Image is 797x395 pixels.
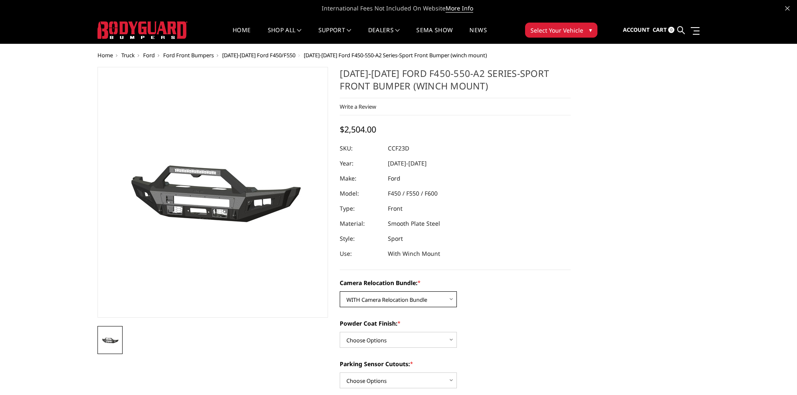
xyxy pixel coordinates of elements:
a: Home [97,51,113,59]
dt: Use: [340,246,382,261]
a: Home [233,27,251,43]
dd: With Winch Mount [388,246,440,261]
h1: [DATE]-[DATE] Ford F450-550-A2 Series-Sport Front Bumper (winch mount) [340,67,571,98]
dt: Make: [340,171,382,186]
span: $2,504.00 [340,124,376,135]
img: 2023-2025 Ford F450-550-A2 Series-Sport Front Bumper (winch mount) [100,336,120,345]
a: Cart 0 [653,19,674,41]
iframe: Chat Widget [755,355,797,395]
dt: Type: [340,201,382,216]
a: More Info [446,4,473,13]
label: Camera Relocation Bundle: [340,278,571,287]
img: BODYGUARD BUMPERS [97,21,187,39]
a: 2023-2025 Ford F450-550-A2 Series-Sport Front Bumper (winch mount) [97,67,328,318]
label: Parking Sensor Cutouts: [340,359,571,368]
dd: CCF23D [388,141,409,156]
span: 0 [668,27,674,33]
dd: F450 / F550 / F600 [388,186,438,201]
a: Dealers [368,27,400,43]
span: [DATE]-[DATE] Ford F450-550-A2 Series-Sport Front Bumper (winch mount) [304,51,487,59]
button: Select Your Vehicle [525,23,597,38]
a: Account [623,19,650,41]
dd: Sport [388,231,403,246]
span: ▾ [589,25,592,34]
a: Ford [143,51,155,59]
dt: SKU: [340,141,382,156]
a: [DATE]-[DATE] Ford F450/F550 [222,51,295,59]
dt: Year: [340,156,382,171]
a: News [469,27,487,43]
dt: Model: [340,186,382,201]
span: Cart [653,26,667,33]
dt: Style: [340,231,382,246]
a: Write a Review [340,103,376,110]
span: Account [623,26,650,33]
label: Powder Coat Finish: [340,319,571,328]
dd: Front [388,201,402,216]
dd: Ford [388,171,400,186]
dd: [DATE]-[DATE] [388,156,427,171]
a: Ford Front Bumpers [163,51,214,59]
dd: Smooth Plate Steel [388,216,440,231]
dt: Material: [340,216,382,231]
a: Truck [121,51,135,59]
a: SEMA Show [416,27,453,43]
a: shop all [268,27,302,43]
a: Support [318,27,351,43]
span: Select Your Vehicle [530,26,583,35]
